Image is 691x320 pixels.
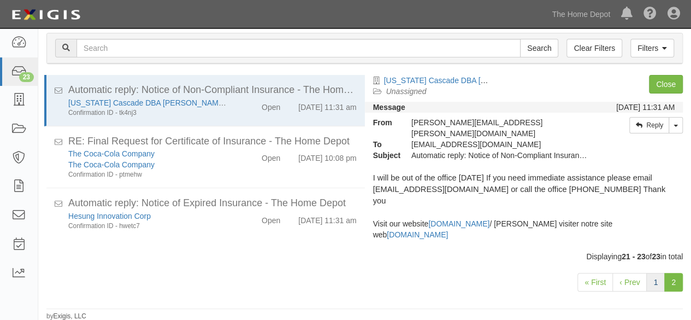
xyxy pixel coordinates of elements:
[68,212,151,220] a: Hesung Innovation Corp
[54,312,86,320] a: Exigis, LLC
[68,149,155,158] a: The Coca-Cola Company
[68,222,229,231] div: Confirmation ID - hwetc7
[403,117,595,139] div: [PERSON_NAME][EMAIL_ADDRESS][PERSON_NAME][DOMAIN_NAME]
[566,39,622,57] a: Clear Filters
[298,211,356,226] div: [DATE] 11:31 am
[622,252,646,261] b: 21 - 23
[646,273,665,292] a: 1
[386,87,427,96] a: Unassigned
[38,251,691,262] div: Displaying of in total
[68,160,155,169] a: The Coca-Cola Company
[428,219,489,228] a: [DOMAIN_NAME]
[365,161,683,244] div: Visit our website / [PERSON_NAME] visiter notre site web NOTICE OF CONFIDENTIALITY: This material...
[68,196,357,211] div: Automatic reply: Notice of Expired Insurance - The Home Depot
[612,273,647,292] a: ‹ Prev
[262,97,280,113] div: Open
[616,102,675,113] div: [DATE] 11:31 AM
[298,97,356,113] div: [DATE] 11:31 am
[373,161,675,207] div: I will be out of the office [DATE] If you need immediate assistance please email [EMAIL_ADDRESS][...
[373,103,405,112] strong: Message
[262,148,280,164] div: Open
[365,150,403,161] strong: Subject
[68,98,288,107] a: [US_STATE] Cascade DBA [PERSON_NAME] Building materials
[629,117,669,133] a: Reply
[68,135,357,149] div: RE: Final Request for Certificate of Insurance - The Home Depot
[76,39,521,57] input: Search
[365,139,403,150] strong: To
[649,75,683,94] a: Close
[68,108,229,118] div: Confirmation ID - tk4nj3
[19,72,34,82] div: 23
[652,252,660,261] b: 23
[298,148,356,164] div: [DATE] 10:08 pm
[365,117,403,128] strong: From
[664,273,683,292] a: 2
[384,76,604,85] a: [US_STATE] Cascade DBA [PERSON_NAME] Building materials
[68,170,229,179] div: Confirmation ID - ptmehw
[403,139,595,150] div: party-fjkhrx@sbainsurance.homedepot.com
[643,8,657,21] i: Help Center - Complianz
[8,5,84,25] img: logo-5460c22ac91f19d4615b14bd174203de0afe785f0fc80cf4dbbc73dc1793850b.png
[262,211,280,226] div: Open
[68,83,357,97] div: Automatic reply: Notice of Non-Compliant Insurance - The Home Depot
[630,39,674,57] a: Filters
[403,150,595,161] div: Automatic reply: Notice of Non-Compliant Insurance - The Home Depot
[546,3,616,25] a: The Home Depot
[577,273,613,292] a: « First
[520,39,558,57] input: Search
[387,230,448,239] a: [DOMAIN_NAME]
